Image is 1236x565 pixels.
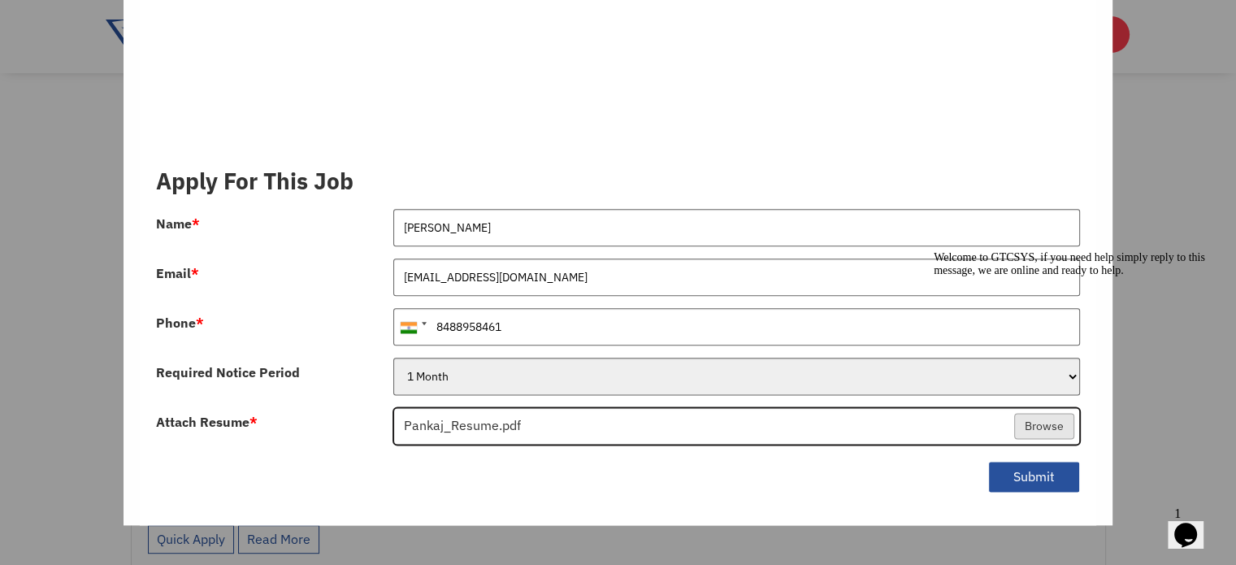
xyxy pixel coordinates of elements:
label: Email [156,267,199,280]
div: India (भारत): +91 [394,309,432,345]
span: Welcome to GTCSYS, if you need help simply reply to this message, we are online and ready to help. [7,7,278,32]
label: Name [156,217,200,230]
div: Welcome to GTCSYS, if you need help simply reply to this message, we are online and ready to help. [7,7,299,33]
iframe: chat widget [1168,500,1220,549]
label: Phone [156,316,204,329]
h3: Apply For This Job [156,167,1080,195]
label: Required Notice Period [156,366,300,379]
iframe: chat widget [927,245,1220,492]
input: 081234 56789 [393,308,1080,346]
label: Attach Resume [156,415,258,428]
